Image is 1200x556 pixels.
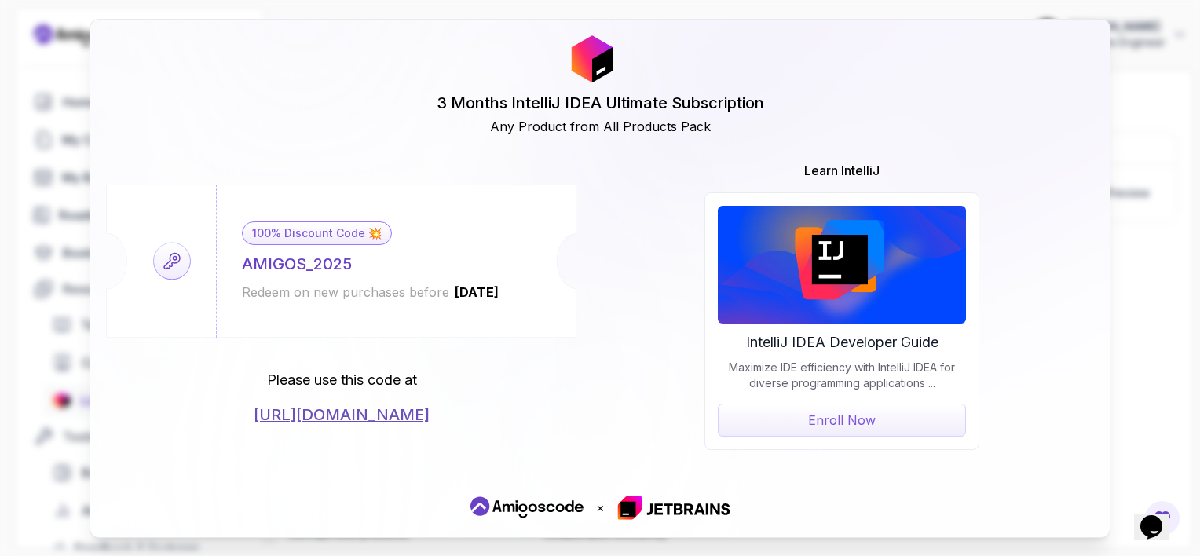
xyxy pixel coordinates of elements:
div: 100% Discount Code 💥 [242,221,392,245]
div: AMIGOS_2025 [242,253,352,275]
iframe: chat widget [1134,493,1184,540]
img: JetBrains Logo [569,35,616,82]
h2: IntelliJ IDEA Developer Guide [718,331,966,353]
a: [URL][DOMAIN_NAME] [254,404,430,426]
h2: Any Product from All Products Pack [490,117,711,136]
div: Redeem on new purchases before [242,283,500,302]
h1: 3 Months IntelliJ IDEA Ultimate Subscription [437,92,764,114]
span: [DATE] [453,284,500,300]
h1: Learn IntelliJ [704,161,979,180]
a: Enroll Now [718,404,966,437]
p: × [596,498,605,517]
p: Please use this code at [267,369,417,391]
p: Maximize IDE efficiency with IntelliJ IDEA for diverse programming applications ... [718,360,966,391]
img: JetBrains Logo [718,206,966,324]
